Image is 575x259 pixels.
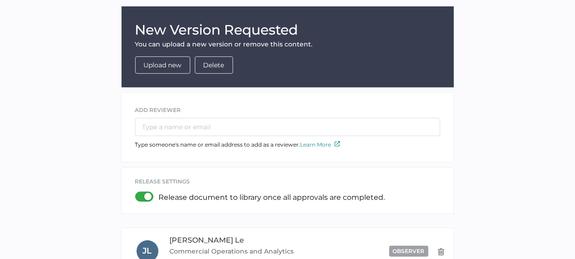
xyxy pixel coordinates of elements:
[195,56,233,74] button: Delete
[135,40,440,48] div: You can upload a new version or remove this content.
[204,57,224,73] span: Delete
[438,248,445,255] img: delete
[144,61,182,69] a: Upload new
[335,141,340,147] img: external-link-icon.7ec190a1.svg
[170,236,244,244] span: [PERSON_NAME] Le
[135,107,181,113] span: ADD REVIEWER
[135,178,190,185] span: release settings
[143,246,152,256] span: J L
[135,141,340,148] span: Type someone's name or email address to add as a reviewer.
[135,118,440,136] input: Type a name or email
[300,141,340,148] a: Learn More
[135,56,190,74] button: Upload new
[393,248,425,254] span: observer
[135,20,440,40] h1: New Version Requested
[159,193,385,202] p: Release document to library once all approvals are completed.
